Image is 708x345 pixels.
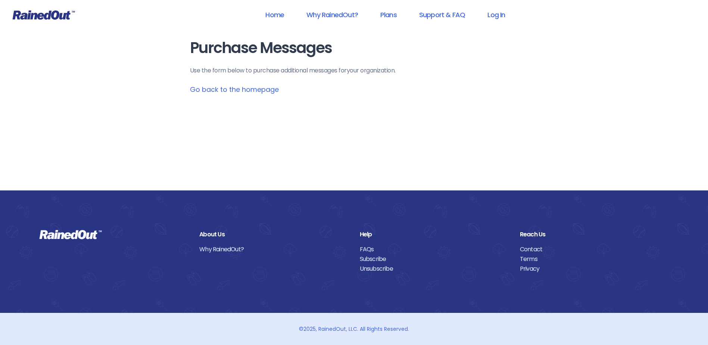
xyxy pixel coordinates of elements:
[360,254,509,264] a: Subscribe
[297,6,368,23] a: Why RainedOut?
[520,245,669,254] a: Contact
[360,245,509,254] a: FAQs
[190,66,518,75] p: Use the form below to purchase additional messages for your organization .
[409,6,475,23] a: Support & FAQ
[360,230,509,239] div: Help
[199,245,348,254] a: Why RainedOut?
[190,85,279,94] a: Go back to the homepage
[256,6,294,23] a: Home
[520,254,669,264] a: Terms
[199,230,348,239] div: About Us
[360,264,509,274] a: Unsubscribe
[520,264,669,274] a: Privacy
[190,40,518,56] h1: Purchase Messages
[371,6,406,23] a: Plans
[478,6,515,23] a: Log In
[520,230,669,239] div: Reach Us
